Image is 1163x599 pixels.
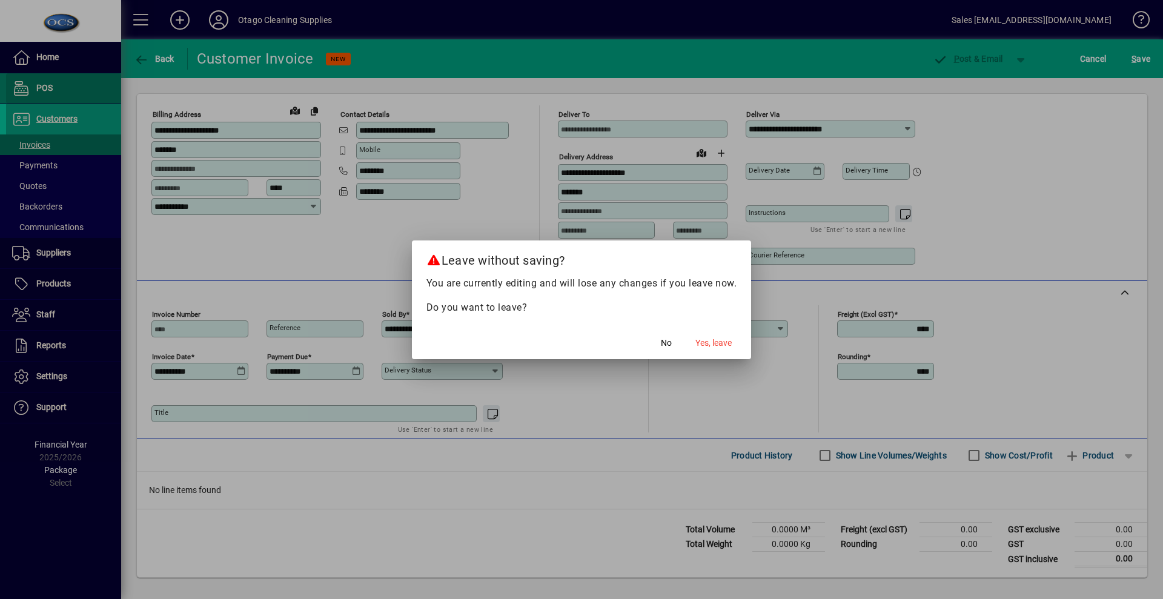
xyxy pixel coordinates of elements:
button: No [647,333,686,354]
p: You are currently editing and will lose any changes if you leave now. [426,276,737,291]
h2: Leave without saving? [412,240,752,276]
span: No [661,337,672,349]
span: Yes, leave [695,337,732,349]
button: Yes, leave [691,333,737,354]
p: Do you want to leave? [426,300,737,315]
